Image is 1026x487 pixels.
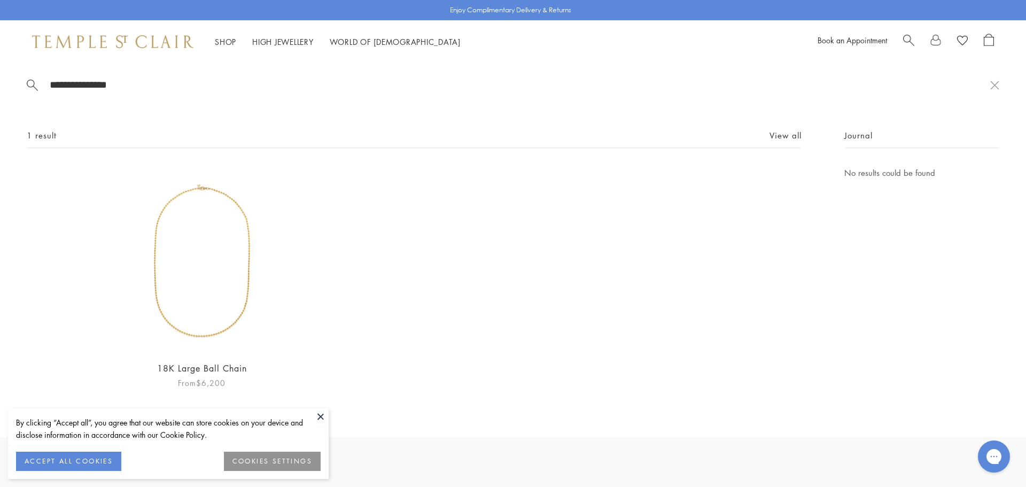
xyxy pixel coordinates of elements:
img: N88817-3MBC22EX [109,166,294,352]
a: Search [903,34,914,50]
span: Journal [844,129,873,142]
a: High JewelleryHigh Jewellery [252,36,314,47]
button: COOKIES SETTINGS [224,452,321,471]
a: Book an Appointment [818,35,887,45]
nav: Main navigation [215,35,461,49]
button: ACCEPT ALL COOKIES [16,452,121,471]
span: From [178,377,226,389]
a: View Wishlist [957,34,968,50]
span: $6,200 [196,377,226,388]
div: By clicking “Accept all”, you agree that our website can store cookies on your device and disclos... [16,416,321,441]
span: 1 result [27,129,57,142]
p: Enjoy Complimentary Delivery & Returns [450,5,571,16]
iframe: Gorgias live chat messenger [973,437,1015,476]
img: Temple St. Clair [32,35,193,48]
a: 18K Large Ball Chain [157,362,247,374]
a: World of [DEMOGRAPHIC_DATA]World of [DEMOGRAPHIC_DATA] [330,36,461,47]
a: ShopShop [215,36,236,47]
p: No results could be found [844,166,999,180]
a: View all [770,129,802,141]
a: Open Shopping Bag [984,34,994,50]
